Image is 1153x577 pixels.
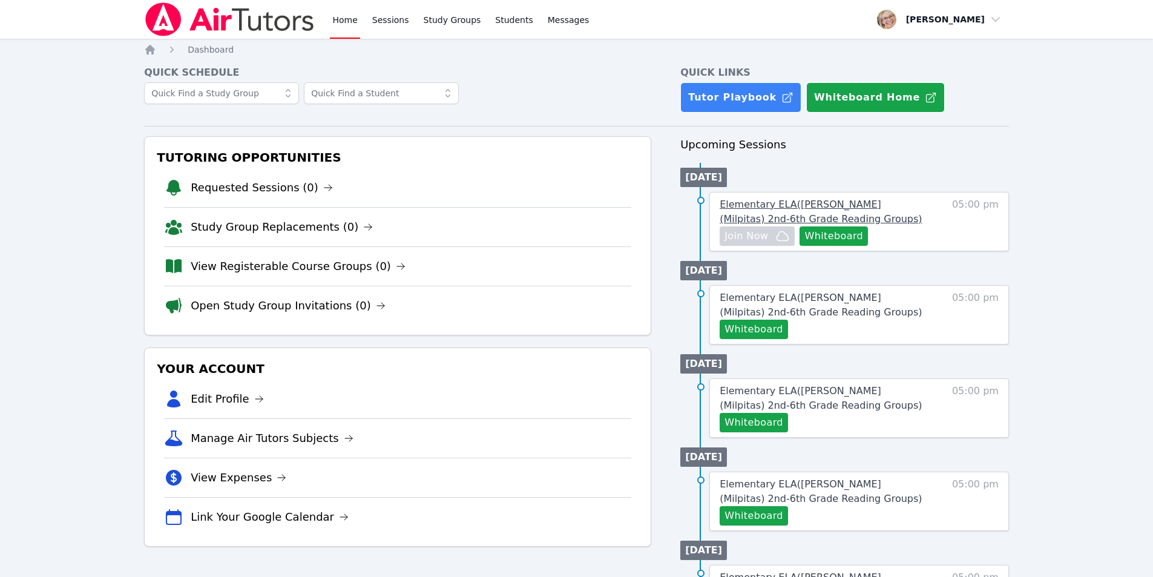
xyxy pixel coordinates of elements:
h4: Quick Links [680,65,1009,80]
a: View Expenses [191,469,286,486]
button: Whiteboard [720,413,788,432]
span: Messages [548,14,590,26]
input: Quick Find a Student [304,82,459,104]
a: Elementary ELA([PERSON_NAME] (Milpitas) 2nd-6th Grade Reading Groups) [720,477,929,506]
span: 05:00 pm [952,384,999,432]
h3: Your Account [154,358,641,380]
button: Whiteboard [800,226,868,246]
a: Link Your Google Calendar [191,509,349,526]
span: Join Now [724,229,768,243]
span: Dashboard [188,45,234,54]
a: Elementary ELA([PERSON_NAME] (Milpitas) 2nd-6th Grade Reading Groups) [720,291,929,320]
a: Elementary ELA([PERSON_NAME] (Milpitas) 2nd-6th Grade Reading Groups) [720,384,929,413]
button: Join Now [720,226,795,246]
a: Edit Profile [191,391,264,407]
img: Air Tutors [144,2,315,36]
a: Study Group Replacements (0) [191,219,373,236]
h3: Upcoming Sessions [680,136,1009,153]
a: Requested Sessions (0) [191,179,333,196]
a: Elementary ELA([PERSON_NAME] (Milpitas) 2nd-6th Grade Reading Groups) [720,197,929,226]
a: Open Study Group Invitations (0) [191,297,386,314]
button: Whiteboard [720,506,788,526]
span: 05:00 pm [952,291,999,339]
a: Dashboard [188,44,234,56]
li: [DATE] [680,261,727,280]
a: Tutor Playbook [680,82,801,113]
span: Elementary ELA ( [PERSON_NAME] (Milpitas) 2nd-6th Grade Reading Groups ) [720,385,922,411]
button: Whiteboard [720,320,788,339]
h3: Tutoring Opportunities [154,147,641,168]
nav: Breadcrumb [144,44,1009,56]
li: [DATE] [680,354,727,374]
span: 05:00 pm [952,477,999,526]
h4: Quick Schedule [144,65,651,80]
button: Whiteboard Home [806,82,945,113]
span: 05:00 pm [952,197,999,246]
li: [DATE] [680,447,727,467]
a: View Registerable Course Groups (0) [191,258,406,275]
li: [DATE] [680,168,727,187]
a: Manage Air Tutors Subjects [191,430,353,447]
span: Elementary ELA ( [PERSON_NAME] (Milpitas) 2nd-6th Grade Reading Groups ) [720,478,922,504]
li: [DATE] [680,541,727,560]
input: Quick Find a Study Group [144,82,299,104]
span: Elementary ELA ( [PERSON_NAME] (Milpitas) 2nd-6th Grade Reading Groups ) [720,199,922,225]
span: Elementary ELA ( [PERSON_NAME] (Milpitas) 2nd-6th Grade Reading Groups ) [720,292,922,318]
